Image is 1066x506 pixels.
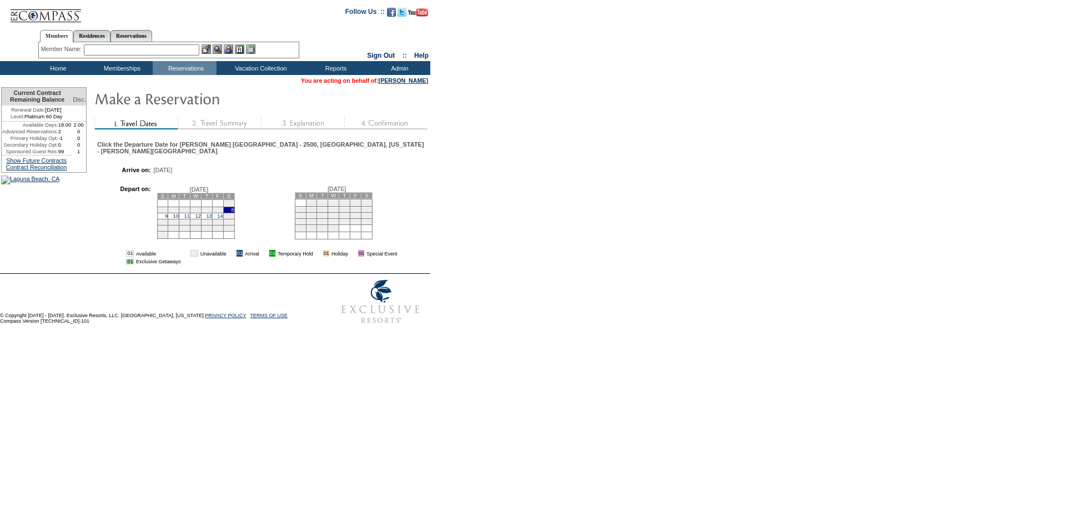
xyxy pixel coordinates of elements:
[2,88,71,106] td: Current Contract Remaining Balance
[97,141,426,154] div: Click the Departure Date for [PERSON_NAME] [GEOGRAPHIC_DATA] - 2500, [GEOGRAPHIC_DATA], [US_STATE...
[328,206,339,212] td: 10
[58,122,72,128] td: 18.00
[103,186,150,242] td: Depart on:
[223,193,234,199] td: S
[339,192,350,198] td: T
[212,219,223,225] td: 21
[157,207,168,213] td: 2
[126,259,133,264] td: 01
[328,186,346,192] span: [DATE]
[154,167,173,173] span: [DATE]
[414,52,429,59] a: Help
[317,224,328,232] td: 30
[58,128,72,135] td: 2
[183,251,188,256] img: i.gif
[71,148,86,155] td: 1
[269,250,275,257] td: 01
[178,118,261,129] img: step2_state1.gif
[295,224,306,232] td: 28
[317,206,328,212] td: 9
[301,77,428,84] span: You are acting on behalf of:
[136,250,181,257] td: Available
[317,199,328,206] td: 2
[229,251,234,256] img: i.gif
[2,142,58,148] td: Secondary Holiday Opt:
[328,218,339,224] td: 24
[350,251,356,256] img: i.gif
[331,250,348,257] td: Holiday
[306,224,317,232] td: 29
[25,61,89,75] td: Home
[11,107,45,113] span: Renewal Date:
[306,212,317,218] td: 15
[350,212,361,218] td: 19
[344,118,428,129] img: step4_state1.gif
[361,199,372,206] td: 6
[179,219,190,225] td: 18
[179,225,190,231] td: 25
[71,122,86,128] td: 2.00
[398,8,406,17] img: Follow us on Twitter
[201,225,212,231] td: 27
[201,219,212,225] td: 20
[157,225,168,231] td: 23
[190,186,209,193] span: [DATE]
[103,167,150,173] td: Arrive on:
[110,30,152,42] a: Reservations
[339,218,350,224] td: 25
[350,206,361,212] td: 12
[2,128,58,135] td: Advanced Reservations:
[278,250,313,257] td: Temporary Hold
[217,213,223,219] a: 14
[212,225,223,231] td: 28
[303,61,366,75] td: Reports
[202,44,211,54] img: b_edit.gif
[190,207,202,213] td: 5
[71,142,86,148] td: 0
[223,207,234,213] td: 8
[190,225,202,231] td: 26
[261,118,344,129] img: step3_state1.gif
[328,212,339,218] td: 17
[190,193,202,199] td: W
[306,192,317,198] td: M
[217,61,303,75] td: Vacation Collection
[136,259,181,264] td: Exclusive Getaways
[201,193,212,199] td: T
[165,213,168,219] a: 9
[387,8,396,17] img: Become our fan on Facebook
[2,122,58,128] td: Available Days:
[41,44,84,54] div: Member Name:
[408,8,428,17] img: Subscribe to our YouTube Channel
[126,250,133,257] td: 01
[246,44,255,54] img: b_calculator.gif
[306,199,317,206] td: 1
[2,106,71,113] td: [DATE]
[328,224,339,232] td: 31
[179,207,190,213] td: 4
[387,11,396,18] a: Become our fan on Facebook
[1,176,59,184] img: Laguna Beach, CA
[250,313,288,318] a: TERMS OF USE
[157,193,168,199] td: S
[212,207,223,213] td: 7
[73,30,110,42] a: Residences
[94,118,178,129] img: step1_state2.gif
[2,135,58,142] td: Primary Holiday Opt:
[11,113,24,120] span: Level:
[2,113,71,122] td: Platinum 60 Day
[317,212,328,218] td: 16
[58,135,72,142] td: -1
[339,212,350,218] td: 18
[184,213,190,219] a: 11
[328,199,339,206] td: 3
[168,219,179,225] td: 17
[323,250,329,257] td: 01
[213,44,222,54] img: View
[71,135,86,142] td: 0
[345,7,385,20] td: Follow Us ::
[350,192,361,198] td: F
[173,213,179,219] a: 10
[331,274,430,329] img: Exclusive Resorts
[237,250,243,257] td: 01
